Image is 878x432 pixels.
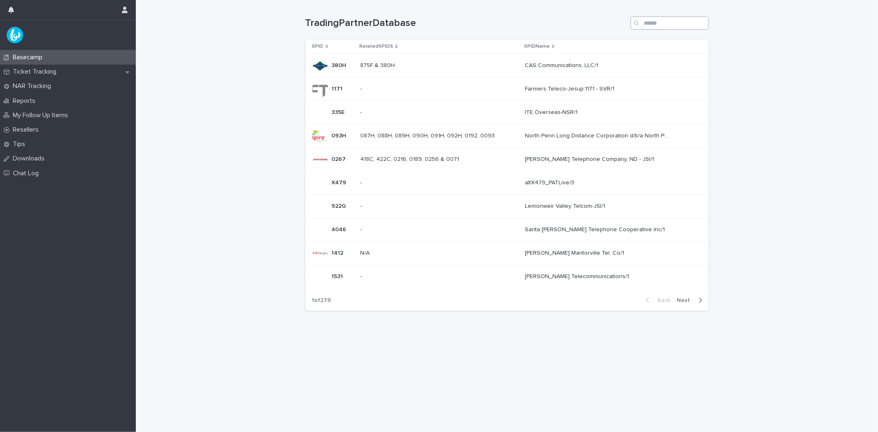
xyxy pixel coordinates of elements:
[9,97,42,105] p: Reports
[631,16,709,30] input: Search
[332,154,348,163] p: 0267
[312,42,324,51] p: SPID
[332,107,347,116] p: 335E
[360,201,363,210] p: -
[9,53,49,61] p: Basecamp
[639,297,674,304] button: Back
[525,60,600,69] p: CAS Communications, LLC/1
[525,178,576,186] p: altX479_PATLive/3
[360,131,496,139] p: 087H, 088H, 089H, 090H, 091H, 092H, 0192, 0093
[305,195,709,218] tr: 922G922G -- Lemonweir Valley Telcom-JSI/1Lemonweir Valley Telcom-JSI/1
[360,225,363,233] p: -
[305,77,709,101] tr: 11711171 -- Farmers Teleco-Jesup:1171 - SVR/1Farmers Teleco-Jesup:1171 - SVR/1
[305,290,338,311] p: 1 of 279
[525,272,631,280] p: [PERSON_NAME] Telecommunications/1
[305,124,709,148] tr: 093H093H 087H, 088H, 089H, 090H, 091H, 092H, 0192, 0093087H, 088H, 089H, 090H, 091H, 092H, 0192, ...
[360,272,363,280] p: -
[332,248,345,257] p: 1412
[332,131,348,139] p: 093H
[332,60,348,69] p: 380H
[653,297,671,303] span: Back
[305,242,709,265] tr: 14121412 N/AN/A [PERSON_NAME] Mantorville Tel. Co/1[PERSON_NAME] Mantorville Tel. Co/1
[305,148,709,171] tr: 02670267 418C, 422C, 0216, 0189, 0256 & 0071418C, 422C, 0216, 0189, 0256 & 0071 [PERSON_NAME] Tel...
[360,60,396,69] p: 875F & 380H
[360,107,363,116] p: -
[332,225,348,233] p: 4046
[9,82,58,90] p: NAR Tracking
[525,131,671,139] p: North Penn Long Distance Corporation d/b/a North Penn Telephone Corporation - Pennsylvania
[674,297,709,304] button: Next
[525,248,626,257] p: [PERSON_NAME] Mantorville Tel. Co/1
[332,201,348,210] p: 922G
[360,178,363,186] p: -
[359,42,393,51] p: RelatedSPIDS
[524,42,550,51] p: SPIDName
[525,84,616,93] p: Farmers Teleco-Jesup:1171 - SVR/1
[525,225,666,233] p: Santa [PERSON_NAME] Telephone Cooperative Inc/1
[360,84,363,93] p: -
[525,154,656,163] p: [PERSON_NAME] Telephone Company, ND - JSI/1
[677,297,695,303] span: Next
[360,154,461,163] p: 418C, 422C, 0216, 0189, 0256 & 0071
[360,248,371,257] p: N/A
[9,68,63,76] p: Ticket Tracking
[9,170,45,177] p: Chat Log
[525,107,579,116] p: ITE Overseas-NSR/1
[305,17,627,29] h1: TradingPartnerDatabase
[332,84,345,93] p: 1171
[305,265,709,288] tr: 15311531 -- [PERSON_NAME] Telecommunications/1[PERSON_NAME] Telecommunications/1
[305,101,709,124] tr: 335E335E -- ITE Overseas-NSR/1ITE Overseas-NSR/1
[9,140,32,148] p: Tips
[305,54,709,77] tr: 380H380H 875F & 380H875F & 380H CAS Communications, LLC/1CAS Communications, LLC/1
[332,178,348,186] p: X479
[9,111,75,119] p: My Follow Up Items
[9,155,51,163] p: Downloads
[305,171,709,195] tr: X479X479 -- altX479_PATLive/3altX479_PATLive/3
[525,201,607,210] p: Lemonweir Valley Telcom-JSI/1
[9,126,45,134] p: Resellers
[305,218,709,242] tr: 40464046 -- Santa [PERSON_NAME] Telephone Cooperative Inc/1Santa [PERSON_NAME] Telephone Cooperat...
[7,27,23,43] img: UPKZpZA3RCu7zcH4nw8l
[332,272,345,280] p: 1531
